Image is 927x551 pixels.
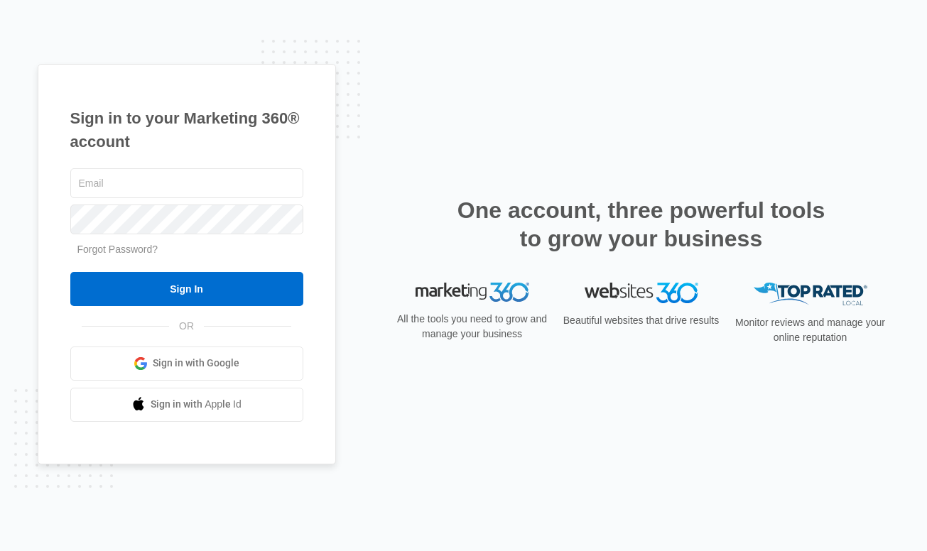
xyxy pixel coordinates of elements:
[562,313,721,328] p: Beautiful websites that drive results
[754,283,867,306] img: Top Rated Local
[70,107,303,153] h1: Sign in to your Marketing 360® account
[153,356,239,371] span: Sign in with Google
[70,388,303,422] a: Sign in with Apple Id
[169,319,204,334] span: OR
[393,312,552,342] p: All the tools you need to grow and manage your business
[585,283,698,303] img: Websites 360
[70,168,303,198] input: Email
[151,397,242,412] span: Sign in with Apple Id
[77,244,158,255] a: Forgot Password?
[731,315,890,345] p: Monitor reviews and manage your online reputation
[70,272,303,306] input: Sign In
[416,283,529,302] img: Marketing 360
[70,347,303,381] a: Sign in with Google
[453,196,830,253] h2: One account, three powerful tools to grow your business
